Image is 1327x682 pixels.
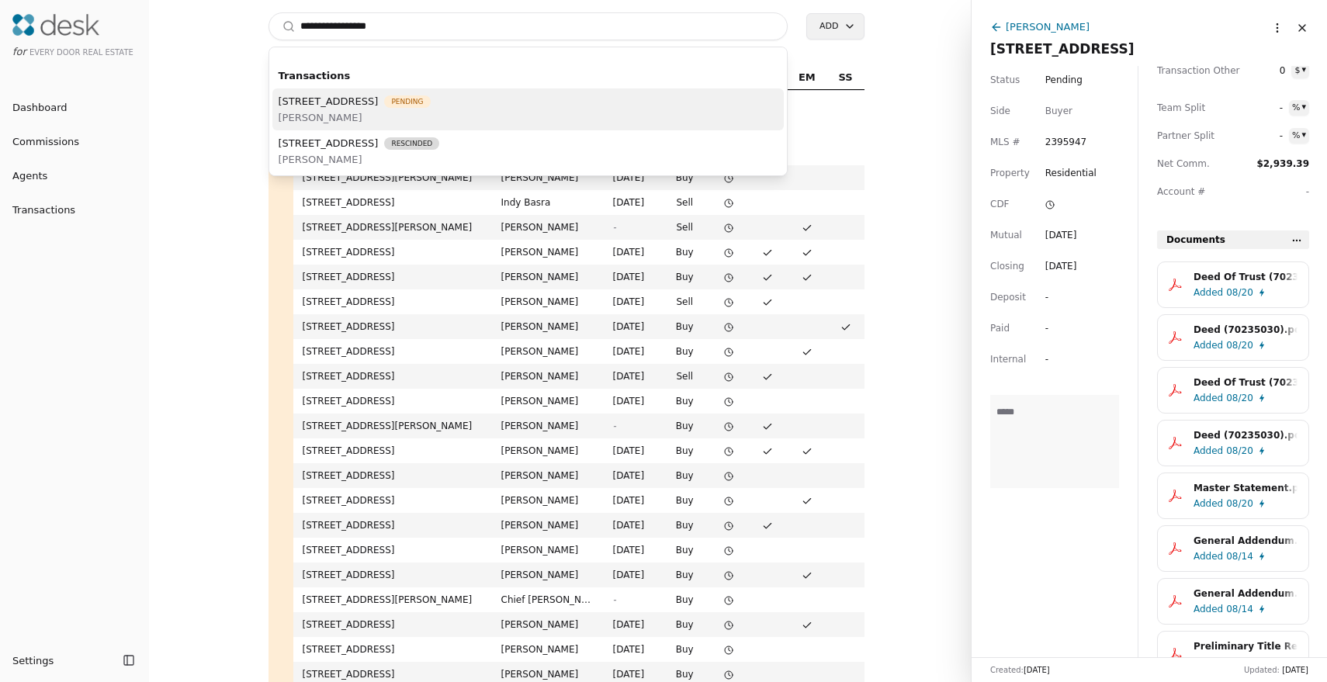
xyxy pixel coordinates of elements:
span: Side [990,103,1010,119]
td: [STREET_ADDRESS] [293,438,492,463]
span: Pending [1045,72,1083,88]
span: Team Split [1157,100,1227,116]
span: Added [1194,338,1223,353]
td: [PERSON_NAME] [492,265,604,289]
img: Desk [12,14,99,36]
span: Added [1194,549,1223,564]
span: Added [1194,285,1223,300]
span: - [613,421,616,431]
div: Created: [990,664,1050,676]
td: [PERSON_NAME] [492,215,604,240]
span: Added [1194,443,1223,459]
span: [PERSON_NAME] [279,109,431,126]
div: Preliminary Title Report.pdf [1194,639,1298,654]
td: [STREET_ADDRESS] [293,463,492,488]
span: CDF [990,196,1010,212]
td: Buy [660,314,709,339]
td: [STREET_ADDRESS] [293,538,492,563]
button: % [1289,100,1309,116]
button: Master Statement.pdfAdded08/20 [1157,473,1309,519]
span: Account # [1157,184,1227,199]
span: EM [799,69,816,86]
span: Every Door Real Estate [29,48,133,57]
span: [STREET_ADDRESS] [279,135,379,151]
span: Pending [384,95,430,108]
span: 08/20 [1226,390,1253,406]
td: Buy [660,240,709,265]
span: 08/20 [1226,285,1253,300]
button: Deed (70235030).pdfAdded08/20 [1157,314,1309,361]
td: [DATE] [604,513,660,538]
button: Deed (70235030).pdfAdded08/20 [1157,420,1309,466]
td: [PERSON_NAME] [492,463,604,488]
span: for [12,46,26,57]
td: Sell [660,190,709,215]
span: Net Comm. [1157,156,1227,171]
td: [DATE] [604,364,660,389]
td: [STREET_ADDRESS] [293,289,492,314]
td: [STREET_ADDRESS] [293,314,492,339]
td: [PERSON_NAME] [492,364,604,389]
td: [STREET_ADDRESS] [293,612,492,637]
td: [DATE] [604,438,660,463]
td: Buy [660,265,709,289]
td: [DATE] [604,389,660,414]
td: [PERSON_NAME] [492,438,604,463]
button: Deed Of Trust (70235030).pdfAdded08/20 [1157,367,1309,414]
td: Buy [660,513,709,538]
span: Mutual [990,227,1022,243]
span: - [1255,128,1283,144]
td: [STREET_ADDRESS][PERSON_NAME] [293,165,492,190]
td: Buy [660,538,709,563]
td: [STREET_ADDRESS] [293,488,492,513]
td: [PERSON_NAME] [492,289,604,314]
span: 08/14 [1226,549,1253,564]
td: [PERSON_NAME] [492,240,604,265]
div: Buyer [1045,103,1072,119]
td: [DATE] [604,538,660,563]
div: [PERSON_NAME] [1006,19,1090,35]
div: General Addendum.pdf [1194,533,1298,549]
span: Deposit [990,289,1026,305]
span: $2,939.39 [1256,158,1309,169]
span: 08/14 [1226,601,1253,617]
span: Added [1194,390,1223,406]
td: [STREET_ADDRESS][PERSON_NAME] [293,587,492,612]
span: [STREET_ADDRESS] [279,93,379,109]
span: 2395947 [1045,134,1086,150]
td: [STREET_ADDRESS] [293,190,492,215]
span: Partner Split [1157,128,1227,144]
span: [STREET_ADDRESS] [990,41,1135,57]
td: Buy [660,389,709,414]
button: Add [806,13,864,40]
td: [DATE] [604,563,660,587]
span: Settings [12,653,54,669]
div: - [1045,320,1073,336]
td: [DATE] [604,240,660,265]
div: Deed Of Trust (70235030).pdf [1194,375,1298,390]
span: 0 [1257,63,1285,78]
span: Property [990,165,1030,181]
td: [PERSON_NAME] [492,488,604,513]
div: ▾ [1301,128,1306,142]
td: Buy [660,563,709,587]
span: Status [990,72,1020,88]
div: [DATE] [1045,227,1077,243]
button: Preliminary Title Report.pdfAdded08/11 [1157,631,1309,677]
div: General Addendum.pdf [1194,586,1298,601]
span: 08/20 [1226,496,1253,511]
td: Buy [660,637,709,662]
td: [STREET_ADDRESS] [293,240,492,265]
td: Chief [PERSON_NAME] [492,587,604,612]
td: [PERSON_NAME] [492,414,604,438]
div: Suggestions [269,60,788,175]
td: [STREET_ADDRESS] [293,364,492,389]
td: Buy [660,587,709,612]
span: Added [1194,496,1223,511]
button: General Addendum.pdfAdded08/14 [1157,525,1309,572]
div: Deed (70235030).pdf [1194,428,1298,443]
span: Added [1194,654,1223,670]
span: [DATE] [1282,666,1308,674]
span: - [613,222,616,233]
span: - [1306,186,1309,197]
